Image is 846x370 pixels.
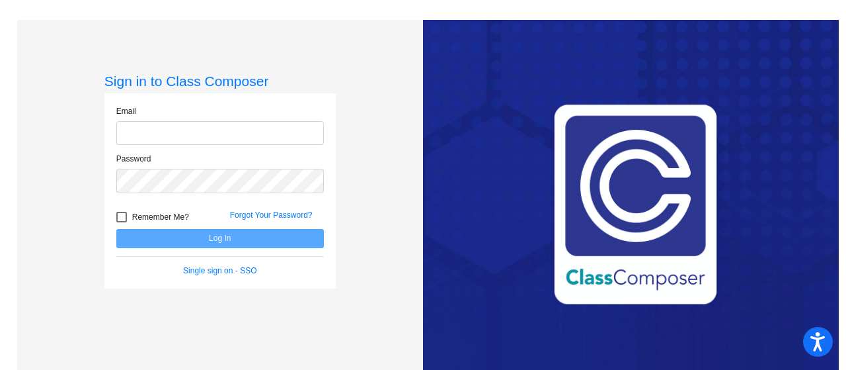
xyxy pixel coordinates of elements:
a: Forgot Your Password? [230,210,313,220]
label: Password [116,153,151,165]
button: Log In [116,229,324,248]
a: Single sign on - SSO [183,266,256,275]
h3: Sign in to Class Composer [104,73,336,89]
label: Email [116,105,136,117]
span: Remember Me? [132,209,189,225]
